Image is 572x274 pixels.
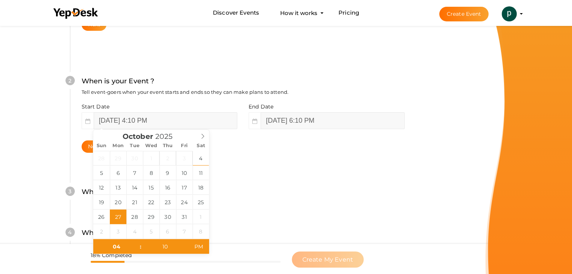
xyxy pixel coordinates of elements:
[126,180,143,195] span: October 14, 2025
[82,140,107,153] button: Next
[143,224,159,239] span: November 5, 2025
[213,6,259,20] a: Discover Events
[110,195,126,209] span: October 20, 2025
[126,151,143,166] span: September 30, 2025
[143,180,159,195] span: October 15, 2025
[193,151,209,166] span: October 4, 2025
[193,224,209,239] span: November 8, 2025
[292,251,364,268] button: Create My Event
[94,112,237,129] input: Event start date
[159,209,176,224] span: October 30, 2025
[302,256,353,263] span: Create My Event
[93,180,110,195] span: October 12, 2025
[126,224,143,239] span: November 4, 2025
[159,224,176,239] span: November 6, 2025
[110,224,126,239] span: November 3, 2025
[93,195,110,209] span: October 19, 2025
[110,151,126,166] span: September 29, 2025
[93,151,110,166] span: September 28, 2025
[176,143,193,148] span: Fri
[193,166,209,180] span: October 11, 2025
[126,166,143,180] span: October 7, 2025
[176,224,193,239] span: November 7, 2025
[82,187,157,197] label: Where is your Event ?
[93,166,110,180] span: October 5, 2025
[126,209,143,224] span: October 28, 2025
[193,195,209,209] span: October 25, 2025
[110,209,126,224] span: October 27, 2025
[193,180,209,195] span: October 18, 2025
[439,7,489,21] button: Create Event
[82,89,288,96] label: Tell event-goers when your event starts and ends so they can make plans to attend.
[176,180,193,195] span: October 17, 2025
[82,227,171,238] label: What is your Event Type ?
[249,103,273,110] label: End Date
[143,209,159,224] span: October 29, 2025
[93,143,110,148] span: Sun
[193,143,209,148] span: Sat
[338,6,359,20] a: Pricing
[159,166,176,180] span: October 9, 2025
[110,180,126,195] span: October 13, 2025
[153,132,182,141] input: Year
[143,151,159,166] span: October 1, 2025
[143,143,159,148] span: Wed
[176,195,193,209] span: October 24, 2025
[159,195,176,209] span: October 23, 2025
[65,187,75,196] div: 3
[143,195,159,209] span: October 22, 2025
[176,151,193,166] span: October 3, 2025
[159,143,176,148] span: Thu
[82,76,155,87] label: When is your Event ?
[159,180,176,195] span: October 16, 2025
[188,239,209,254] span: Click to toggle
[159,151,176,166] span: October 2, 2025
[126,195,143,209] span: October 21, 2025
[278,6,320,20] button: How it works
[91,251,132,259] label: 18% Completed
[123,133,153,140] span: October
[93,224,110,239] span: November 2, 2025
[143,166,159,180] span: October 8, 2025
[65,76,75,85] div: 2
[193,209,209,224] span: November 1, 2025
[82,103,109,110] label: Start Date
[176,209,193,224] span: October 31, 2025
[126,143,143,148] span: Tue
[502,6,517,21] img: ACg8ocLzSuLf38HofLKrbZ8atlcd4MaWnteDmrMT9v83_fjfO3XUi24=s100
[93,209,110,224] span: October 26, 2025
[261,112,404,129] input: Event end date
[110,143,126,148] span: Mon
[65,227,75,237] div: 4
[110,166,126,180] span: October 6, 2025
[140,239,142,254] span: :
[176,166,193,180] span: October 10, 2025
